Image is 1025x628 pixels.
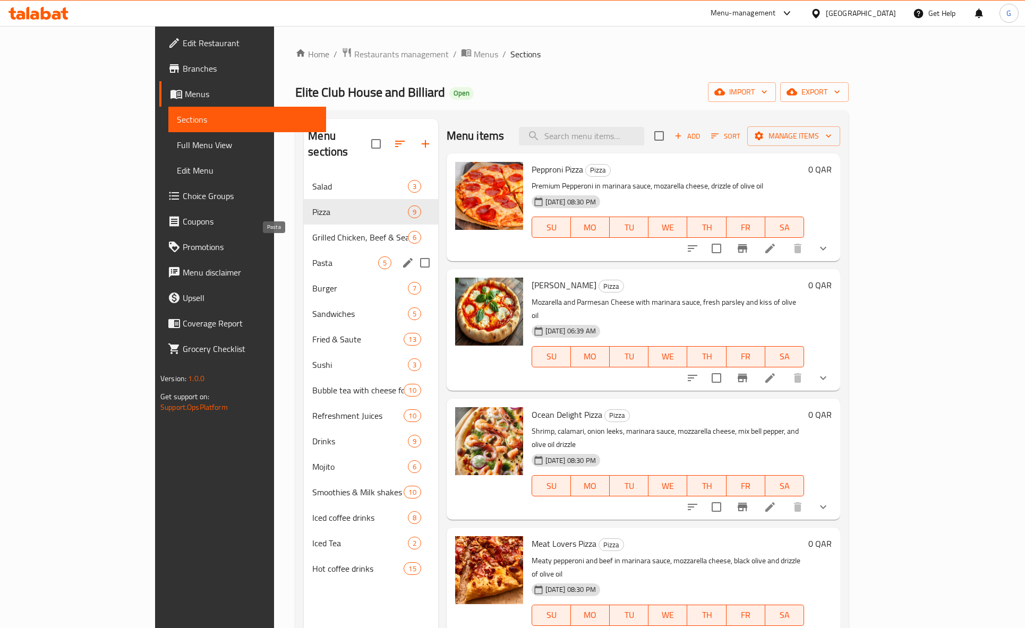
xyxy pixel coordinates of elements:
span: SA [770,220,800,235]
span: Sort items [704,128,747,144]
button: Add [670,128,704,144]
span: TH [691,220,722,235]
div: items [404,409,421,422]
div: Refreshment Juices10 [304,403,438,428]
span: SA [770,607,800,623]
span: Elite Club House and Billiard [295,80,445,104]
button: FR [727,605,765,626]
p: Shrimp, calamari, onion leeks, marinara sauce, mozzarella cheese, mix bell pepper, and olive oil ... [532,425,804,451]
span: 10 [404,411,420,421]
span: Add item [670,128,704,144]
button: WE [648,346,687,367]
span: Version: [160,372,186,385]
span: FR [731,607,761,623]
span: Mojito [312,460,407,473]
span: Select section [648,125,670,147]
button: TU [610,605,648,626]
div: Sushi [312,358,407,371]
span: 10 [404,487,420,497]
span: Menu disclaimer [183,266,318,279]
svg: Show Choices [817,372,830,384]
span: Choice Groups [183,190,318,202]
p: Meaty pepperoni and beef in marinara sauce, mozzarella cheese, black olive and drizzle of olive oil [532,554,804,581]
button: TU [610,346,648,367]
span: Sort sections [387,131,413,157]
a: Promotions [159,234,326,260]
span: Edit Restaurant [183,37,318,49]
button: WE [648,475,687,496]
div: items [408,180,421,193]
span: Fried & Saute [312,333,404,346]
div: items [408,435,421,448]
a: Restaurants management [341,47,449,61]
div: items [408,231,421,244]
span: MO [575,220,605,235]
div: Hot coffee drinks15 [304,556,438,581]
a: Sections [168,107,326,132]
img: Pepproni Pizza [455,162,523,230]
a: Edit menu item [764,372,776,384]
span: Pepproni Pizza [532,161,583,177]
div: Drinks9 [304,428,438,454]
span: TH [691,349,722,364]
a: Upsell [159,285,326,311]
span: 5 [408,309,421,319]
span: export [789,85,840,99]
span: Sections [510,48,541,61]
span: Pizza [586,164,610,176]
span: Pizza [605,409,629,421]
span: MO [575,607,605,623]
div: Burger [312,282,407,295]
span: Pizza [599,539,623,551]
div: Hot coffee drinks [312,562,404,575]
div: Grilled Chicken, Beef & Seafood [312,231,407,244]
span: SU [536,349,567,364]
span: WE [653,478,683,494]
button: edit [400,255,416,271]
a: Coverage Report [159,311,326,336]
span: Iced Tea [312,537,407,549]
span: Pasta [312,256,378,269]
div: Pasta5edit [304,250,438,276]
span: Coupons [183,215,318,228]
h2: Menu items [447,128,505,144]
span: TH [691,478,722,494]
span: Add [673,130,702,142]
span: Open [449,89,474,98]
button: delete [785,236,810,261]
li: / [453,48,457,61]
button: WE [648,217,687,238]
a: Edit Restaurant [159,30,326,56]
button: SA [765,217,804,238]
button: show more [810,236,836,261]
button: FR [727,475,765,496]
span: 9 [408,436,421,446]
button: sort-choices [680,236,705,261]
span: import [716,85,767,99]
div: Bubble tea with cheese foam10 [304,377,438,403]
span: [DATE] 08:30 PM [541,455,600,466]
span: Sort [711,130,740,142]
button: SU [532,475,571,496]
button: Branch-specific-item [730,494,755,520]
span: Pizza [312,205,407,218]
button: Manage items [747,126,840,146]
a: Menu disclaimer [159,260,326,285]
div: Fried & Saute13 [304,326,438,352]
span: [DATE] 08:30 PM [541,197,600,207]
span: FR [731,349,761,364]
button: show more [810,365,836,391]
span: Promotions [183,240,318,253]
nav: breadcrumb [295,47,849,61]
button: TH [687,217,726,238]
span: Coverage Report [183,317,318,330]
span: TU [614,349,644,364]
span: Salad [312,180,407,193]
span: 15 [404,564,420,574]
li: / [502,48,506,61]
button: sort-choices [680,494,705,520]
span: Select to update [705,237,728,260]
